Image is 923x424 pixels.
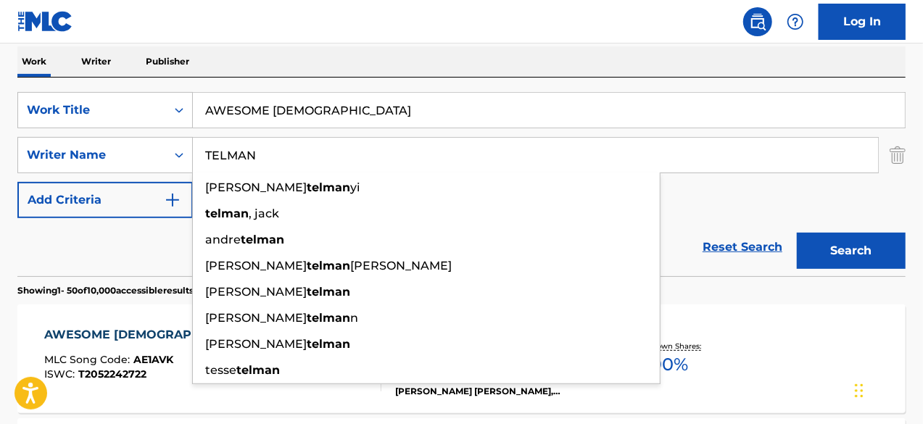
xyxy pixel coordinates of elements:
p: Publisher [141,46,194,77]
span: 100 % [645,352,689,378]
span: yi [350,180,360,194]
span: T2052242722 [78,367,146,381]
strong: telman [307,337,350,351]
div: Help [781,7,810,36]
span: MLC Song Code : [44,353,133,366]
strong: telman [307,311,350,325]
div: Work Title [27,101,157,119]
span: [PERSON_NAME] [350,259,452,273]
span: [PERSON_NAME] [205,311,307,325]
span: [PERSON_NAME] [205,180,307,194]
a: AWESOME [DEMOGRAPHIC_DATA]MLC Song Code:AE1AVKISWC:T2052242722Writers (1)[PERSON_NAME] [PERSON_NA... [17,304,906,413]
span: [PERSON_NAME] [205,259,307,273]
strong: telman [307,259,350,273]
div: Drag [855,369,864,412]
strong: telman [307,285,350,299]
p: Writer [77,46,115,77]
strong: telman [241,233,284,246]
a: Public Search [743,7,772,36]
img: 9d2ae6d4665cec9f34b9.svg [164,191,181,209]
iframe: Chat Widget [850,354,923,424]
span: [PERSON_NAME] [205,337,307,351]
div: [PERSON_NAME] [PERSON_NAME], [PERSON_NAME] [PERSON_NAME], [PERSON_NAME] [PERSON_NAME], [PERSON_NA... [395,372,592,398]
img: help [787,13,804,30]
strong: telman [205,207,249,220]
span: [PERSON_NAME] [205,285,307,299]
button: Add Criteria [17,182,193,218]
img: Delete Criterion [890,137,906,173]
span: , jack [249,207,279,220]
p: Total Known Shares: [628,341,705,352]
div: Writer Name [27,146,157,164]
form: Search Form [17,92,906,276]
span: AE1AVK [133,353,173,366]
div: AWESOME [DEMOGRAPHIC_DATA] [44,326,263,344]
span: andre [205,233,241,246]
img: MLC Logo [17,11,73,32]
span: tesse [205,363,236,377]
img: search [749,13,766,30]
p: Showing 1 - 50 of 10,000 accessible results (Total 96,114 ) [17,284,250,297]
span: ISWC : [44,367,78,381]
strong: telman [236,363,280,377]
strong: telman [307,180,350,194]
span: n [350,311,358,325]
a: Log In [819,4,906,40]
p: Work [17,46,51,77]
a: Reset Search [695,231,790,263]
button: Search [797,233,906,269]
